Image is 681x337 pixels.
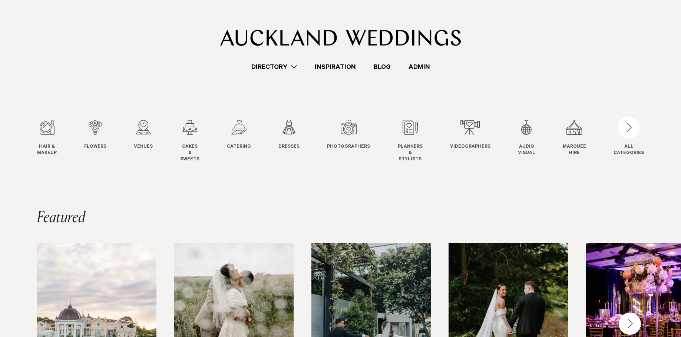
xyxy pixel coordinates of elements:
[398,144,423,163] span: Planners & Stylists
[563,120,601,163] swiper-slide: 11 / 12
[450,120,505,163] swiper-slide: 9 / 12
[278,120,300,150] a: Dresses
[327,120,385,163] swiper-slide: 7 / 12
[180,120,214,163] swiper-slide: 4 / 12
[134,120,168,163] swiper-slide: 3 / 12
[614,144,644,157] div: ALL CATEGORIES
[134,120,153,150] a: Venues
[563,144,586,157] span: Marquee Hire
[37,211,96,226] h2: Featured
[227,120,266,163] swiper-slide: 5 / 12
[450,144,490,150] span: Videographers
[84,120,121,163] swiper-slide: 2 / 12
[242,62,306,72] a: Directory
[84,144,106,150] span: Flowers
[400,62,439,72] a: Admin
[37,120,57,157] a: Hair & Makeup
[227,120,251,150] a: Catering
[614,120,644,155] button: ALLCATEGORIES
[365,62,400,72] a: Blog
[37,120,72,163] swiper-slide: 1 / 12
[37,144,57,157] span: Hair & Makeup
[306,62,365,72] a: Inspiration
[227,144,251,150] span: Catering
[278,120,314,163] swiper-slide: 6 / 12
[327,120,370,150] a: Photographers
[398,120,437,163] swiper-slide: 8 / 12
[84,120,106,150] a: Flowers
[180,144,199,163] span: Cakes & Sweets
[134,144,153,150] span: Venues
[563,120,586,157] a: Marquee Hire
[278,144,300,150] span: Dresses
[518,144,535,157] span: Audio Visual
[518,120,550,163] swiper-slide: 10 / 12
[180,120,199,163] a: Cakes & Sweets
[327,144,370,150] span: Photographers
[398,120,423,163] a: Planners & Stylists
[518,120,535,157] a: Audio Visual
[220,30,461,46] img: Auckland Weddings Logo
[450,120,490,150] a: Videographers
